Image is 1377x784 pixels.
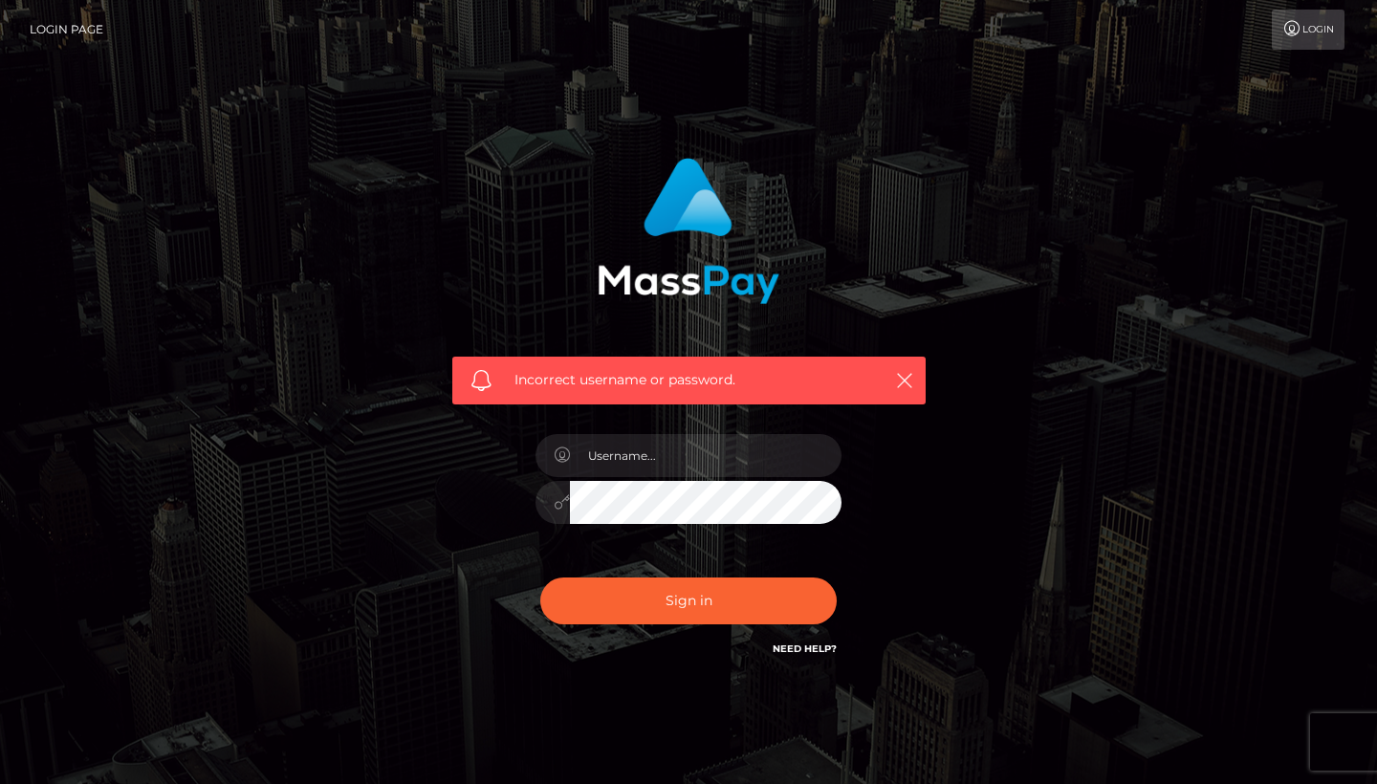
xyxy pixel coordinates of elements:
[30,10,103,50] a: Login Page
[514,370,863,390] span: Incorrect username or password.
[773,642,837,655] a: Need Help?
[540,577,837,624] button: Sign in
[1272,10,1344,50] a: Login
[570,434,841,477] input: Username...
[598,158,779,304] img: MassPay Login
